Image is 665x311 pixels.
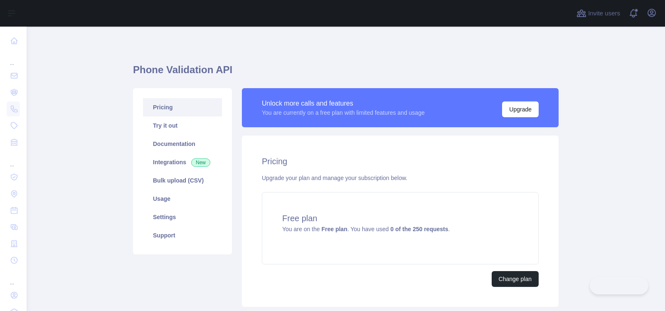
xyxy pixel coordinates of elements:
strong: 0 of the 250 requests [390,226,448,232]
h4: Free plan [282,212,518,224]
div: Upgrade your plan and manage your subscription below. [262,174,539,182]
h1: Phone Validation API [133,63,559,83]
strong: Free plan [321,226,347,232]
a: Bulk upload (CSV) [143,171,222,190]
div: ... [7,269,20,286]
a: Documentation [143,135,222,153]
a: Try it out [143,116,222,135]
h2: Pricing [262,155,539,167]
div: ... [7,50,20,67]
a: Integrations New [143,153,222,171]
span: Invite users [588,9,620,18]
button: Change plan [492,271,539,287]
button: Upgrade [502,101,539,117]
div: ... [7,151,20,168]
a: Support [143,226,222,244]
a: Pricing [143,98,222,116]
a: Settings [143,208,222,226]
div: You are currently on a free plan with limited features and usage [262,109,425,117]
iframe: Toggle Customer Support [590,277,648,294]
button: Invite users [575,7,622,20]
span: You are on the . You have used . [282,226,450,232]
span: New [191,158,210,167]
div: Unlock more calls and features [262,99,425,109]
a: Usage [143,190,222,208]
